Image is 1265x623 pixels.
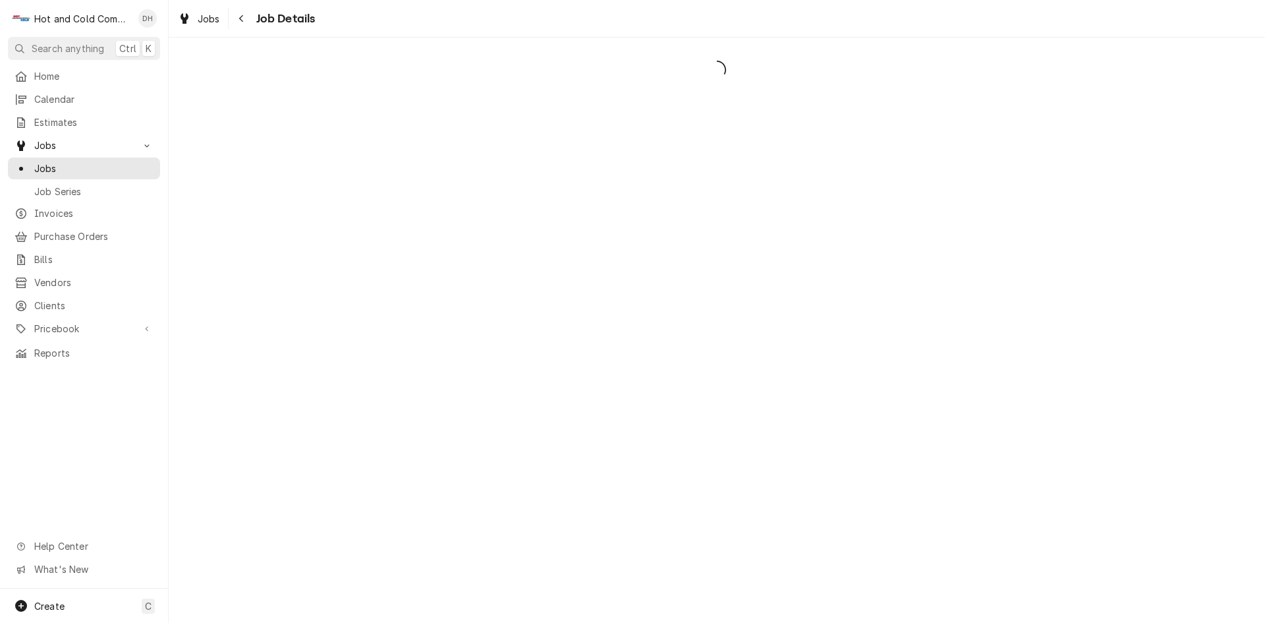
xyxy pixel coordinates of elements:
[34,539,152,553] span: Help Center
[34,185,154,198] span: Job Series
[231,8,252,29] button: Navigate back
[12,9,30,28] div: H
[8,342,160,364] a: Reports
[8,558,160,580] a: Go to What's New
[8,272,160,293] a: Vendors
[173,8,225,30] a: Jobs
[8,65,160,87] a: Home
[8,111,160,133] a: Estimates
[8,318,160,340] a: Go to Pricebook
[119,42,136,55] span: Ctrl
[8,535,160,557] a: Go to Help Center
[8,37,160,60] button: Search anythingCtrlK
[34,138,134,152] span: Jobs
[138,9,157,28] div: Daryl Harris's Avatar
[145,599,152,613] span: C
[34,601,65,612] span: Create
[34,69,154,83] span: Home
[8,134,160,156] a: Go to Jobs
[8,88,160,110] a: Calendar
[146,42,152,55] span: K
[34,229,154,243] span: Purchase Orders
[8,202,160,224] a: Invoices
[8,249,160,270] a: Bills
[8,295,160,316] a: Clients
[12,9,30,28] div: Hot and Cold Commercial Kitchens, Inc.'s Avatar
[34,162,154,175] span: Jobs
[34,276,154,289] span: Vendors
[8,158,160,179] a: Jobs
[34,346,154,360] span: Reports
[34,115,154,129] span: Estimates
[32,42,104,55] span: Search anything
[34,92,154,106] span: Calendar
[252,10,316,28] span: Job Details
[34,206,154,220] span: Invoices
[8,225,160,247] a: Purchase Orders
[34,12,131,26] div: Hot and Cold Commercial Kitchens, Inc.
[198,12,220,26] span: Jobs
[169,56,1265,84] span: Loading...
[34,299,154,312] span: Clients
[34,322,134,336] span: Pricebook
[34,562,152,576] span: What's New
[34,252,154,266] span: Bills
[138,9,157,28] div: DH
[8,181,160,202] a: Job Series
